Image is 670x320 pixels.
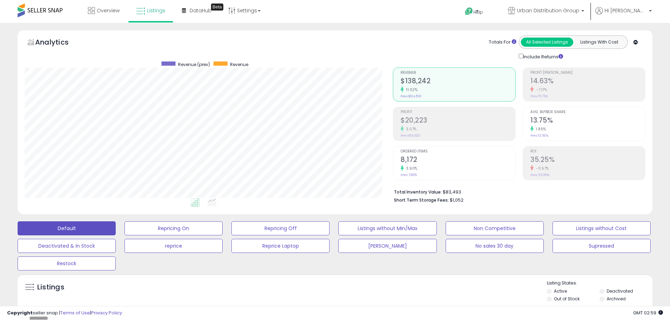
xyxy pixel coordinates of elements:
[404,87,417,92] small: 11.02%
[401,133,420,138] small: Prev: $19,620
[401,150,515,154] span: Ordered Items
[231,239,330,253] button: Reprice Laptop
[401,110,515,114] span: Profit
[394,189,442,195] b: Total Inventory Value:
[446,221,544,235] button: Non Competitive
[530,110,645,114] span: Avg. Buybox Share
[554,288,567,294] label: Active
[534,87,547,92] small: -7.17%
[147,7,165,14] span: Listings
[401,77,515,86] h2: $138,242
[446,239,544,253] button: No sales 30 day
[513,52,572,60] div: Include Returns
[7,310,122,316] div: seller snap | |
[18,239,116,253] button: Deactivated & In Stock
[404,166,417,171] small: 3.90%
[18,221,116,235] button: Default
[7,309,33,316] strong: Copyright
[190,7,212,14] span: DataHub
[633,309,663,316] span: 2025-09-17 02:59 GMT
[125,221,223,235] button: Repricing On
[401,173,417,177] small: Prev: 7,865
[517,7,579,14] span: Urban Distribution Group
[489,39,516,46] div: Totals For
[530,173,549,177] small: Prev: 39.86%
[554,296,580,302] label: Out of Stock
[401,156,515,165] h2: 8,172
[338,239,436,253] button: [PERSON_NAME]
[401,116,515,126] h2: $20,223
[530,94,548,98] small: Prev: 15.76%
[473,9,483,15] span: Help
[401,94,421,98] small: Prev: $124,519
[553,221,651,235] button: Listings without Cost
[178,61,210,67] span: Revenue (prev)
[404,126,417,132] small: 3.07%
[450,197,464,203] span: $1,052
[125,239,223,253] button: reprice
[530,156,645,165] h2: 35.25%
[35,37,82,49] h5: Analytics
[573,38,625,47] button: Listings With Cost
[530,77,645,86] h2: 14.63%
[530,133,548,138] small: Prev: 13.50%
[394,197,449,203] b: Short Term Storage Fees:
[394,187,640,196] li: $83,493
[97,7,120,14] span: Overview
[534,166,549,171] small: -11.57%
[401,71,515,75] span: Revenue
[530,150,645,154] span: ROI
[211,4,223,11] div: Tooltip anchor
[459,2,497,23] a: Help
[18,256,116,270] button: Restock
[465,7,473,16] i: Get Help
[60,309,90,316] a: Terms of Use
[37,282,64,292] h5: Listings
[521,38,573,47] button: All Selected Listings
[530,71,645,75] span: Profit [PERSON_NAME]
[553,239,651,253] button: Supressed
[534,126,546,132] small: 1.85%
[530,116,645,126] h2: 13.75%
[607,288,633,294] label: Deactivated
[230,61,248,67] span: Revenue
[595,7,652,23] a: Hi [PERSON_NAME]
[607,296,626,302] label: Archived
[91,309,122,316] a: Privacy Policy
[547,280,652,287] p: Listing States:
[605,7,647,14] span: Hi [PERSON_NAME]
[338,221,436,235] button: Listings without Min/Max
[231,221,330,235] button: Repricing Off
